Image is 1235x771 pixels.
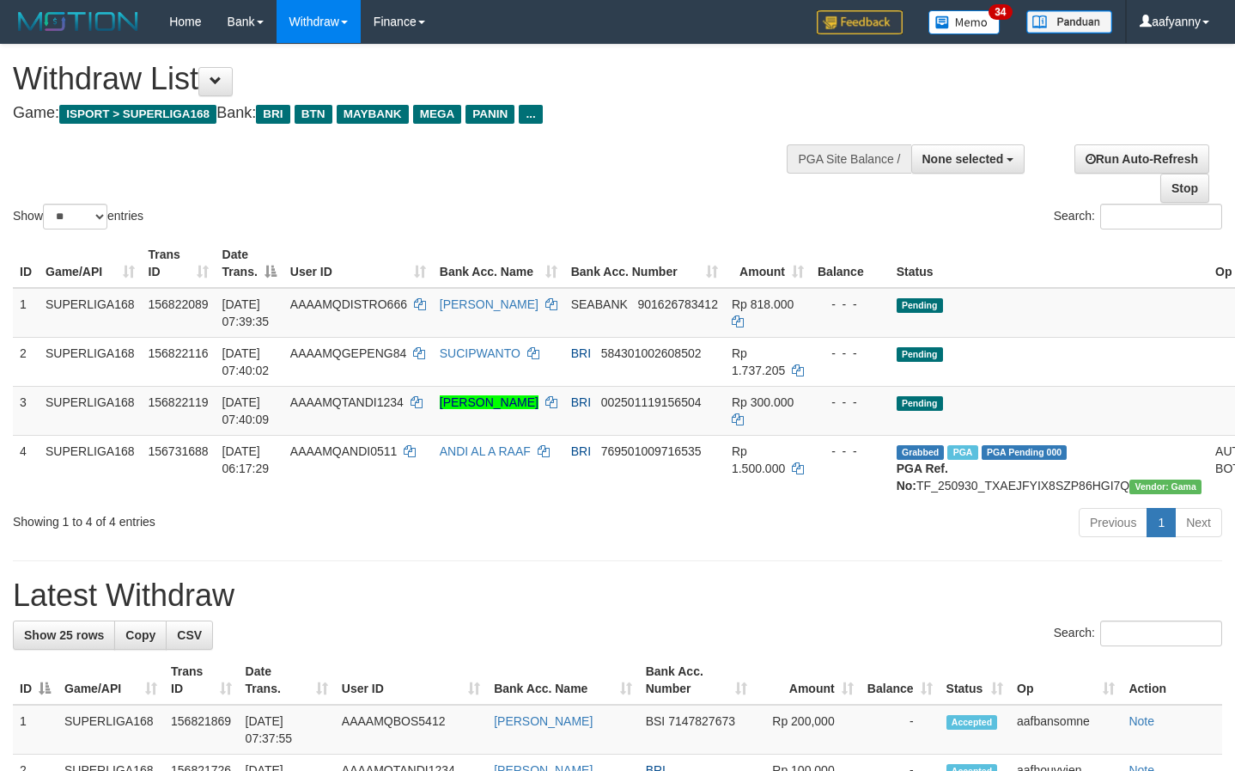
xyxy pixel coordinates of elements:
[1129,714,1154,728] a: Note
[290,346,406,360] span: AAAAMQGEPENG84
[164,656,239,705] th: Trans ID: activate to sort column ascending
[818,443,883,460] div: - - -
[890,435,1208,501] td: TF_250930_TXAEJFYIX8SZP86HGI7Q
[222,395,270,426] span: [DATE] 07:40:09
[897,347,943,362] span: Pending
[947,445,977,460] span: Marked by aafromsomean
[433,239,564,288] th: Bank Acc. Name: activate to sort column ascending
[818,394,883,411] div: - - -
[982,445,1068,460] span: PGA Pending
[440,444,531,458] a: ANDI AL A RAAF
[39,239,142,288] th: Game/API: activate to sort column ascending
[897,396,943,411] span: Pending
[1147,508,1176,537] a: 1
[897,462,948,493] b: PGA Ref. No:
[39,386,142,435] td: SUPERLIGA168
[465,105,514,124] span: PANIN
[13,386,39,435] td: 3
[149,444,209,458] span: 156731688
[601,395,702,409] span: Copy 002501119156504 to clipboard
[732,444,785,475] span: Rp 1.500.000
[1054,621,1222,646] label: Search:
[601,346,702,360] span: Copy 584301002608502 to clipboard
[754,656,861,705] th: Amount: activate to sort column ascending
[13,705,58,755] td: 1
[897,298,943,313] span: Pending
[890,239,1208,288] th: Status
[646,714,666,728] span: BSI
[732,346,785,377] span: Rp 1.737.205
[13,578,1222,613] h1: Latest Withdraw
[787,144,910,174] div: PGA Site Balance /
[413,105,462,124] span: MEGA
[1160,174,1209,203] a: Stop
[149,395,209,409] span: 156822119
[818,345,883,362] div: - - -
[283,239,433,288] th: User ID: activate to sort column ascending
[216,239,283,288] th: Date Trans.: activate to sort column descending
[1010,705,1122,755] td: aafbansomne
[290,444,398,458] span: AAAAMQANDI0511
[564,239,725,288] th: Bank Acc. Number: activate to sort column ascending
[59,105,216,124] span: ISPORT > SUPERLIGA168
[928,10,1001,34] img: Button%20Memo.svg
[295,105,332,124] span: BTN
[256,105,289,124] span: BRI
[989,4,1012,20] span: 34
[164,705,239,755] td: 156821869
[519,105,542,124] span: ...
[571,444,591,458] span: BRI
[811,239,890,288] th: Balance
[440,346,520,360] a: SUCIPWANTO
[818,296,883,313] div: - - -
[487,656,638,705] th: Bank Acc. Name: activate to sort column ascending
[24,628,104,642] span: Show 25 rows
[1026,10,1112,34] img: panduan.png
[571,297,628,311] span: SEABANK
[1100,204,1222,229] input: Search:
[732,395,794,409] span: Rp 300.000
[166,621,213,650] a: CSV
[149,346,209,360] span: 156822116
[1079,508,1147,537] a: Previous
[1129,480,1202,494] span: Vendor URL: https://trx31.1velocity.biz
[13,506,502,530] div: Showing 1 to 4 of 4 entries
[13,337,39,386] td: 2
[861,656,940,705] th: Balance: activate to sort column ascending
[222,444,270,475] span: [DATE] 06:17:29
[13,435,39,501] td: 4
[13,656,58,705] th: ID: activate to sort column descending
[335,705,487,755] td: AAAAMQBOS5412
[440,395,538,409] a: [PERSON_NAME]
[114,621,167,650] a: Copy
[337,105,409,124] span: MAYBANK
[149,297,209,311] span: 156822089
[58,656,164,705] th: Game/API: activate to sort column ascending
[725,239,811,288] th: Amount: activate to sort column ascending
[39,288,142,338] td: SUPERLIGA168
[39,337,142,386] td: SUPERLIGA168
[861,705,940,755] td: -
[13,9,143,34] img: MOTION_logo.png
[13,105,806,122] h4: Game: Bank:
[13,288,39,338] td: 1
[290,395,404,409] span: AAAAMQTANDI1234
[1122,656,1222,705] th: Action
[13,239,39,288] th: ID
[601,444,702,458] span: Copy 769501009716535 to clipboard
[239,705,335,755] td: [DATE] 07:37:55
[638,297,718,311] span: Copy 901626783412 to clipboard
[571,346,591,360] span: BRI
[335,656,487,705] th: User ID: activate to sort column ascending
[1100,621,1222,646] input: Search:
[639,656,754,705] th: Bank Acc. Number: activate to sort column ascending
[940,656,1011,705] th: Status: activate to sort column ascending
[494,714,593,728] a: [PERSON_NAME]
[222,346,270,377] span: [DATE] 07:40:02
[817,10,903,34] img: Feedback.jpg
[222,297,270,328] span: [DATE] 07:39:35
[1074,144,1209,174] a: Run Auto-Refresh
[13,62,806,96] h1: Withdraw List
[897,445,945,460] span: Grabbed
[1054,204,1222,229] label: Search:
